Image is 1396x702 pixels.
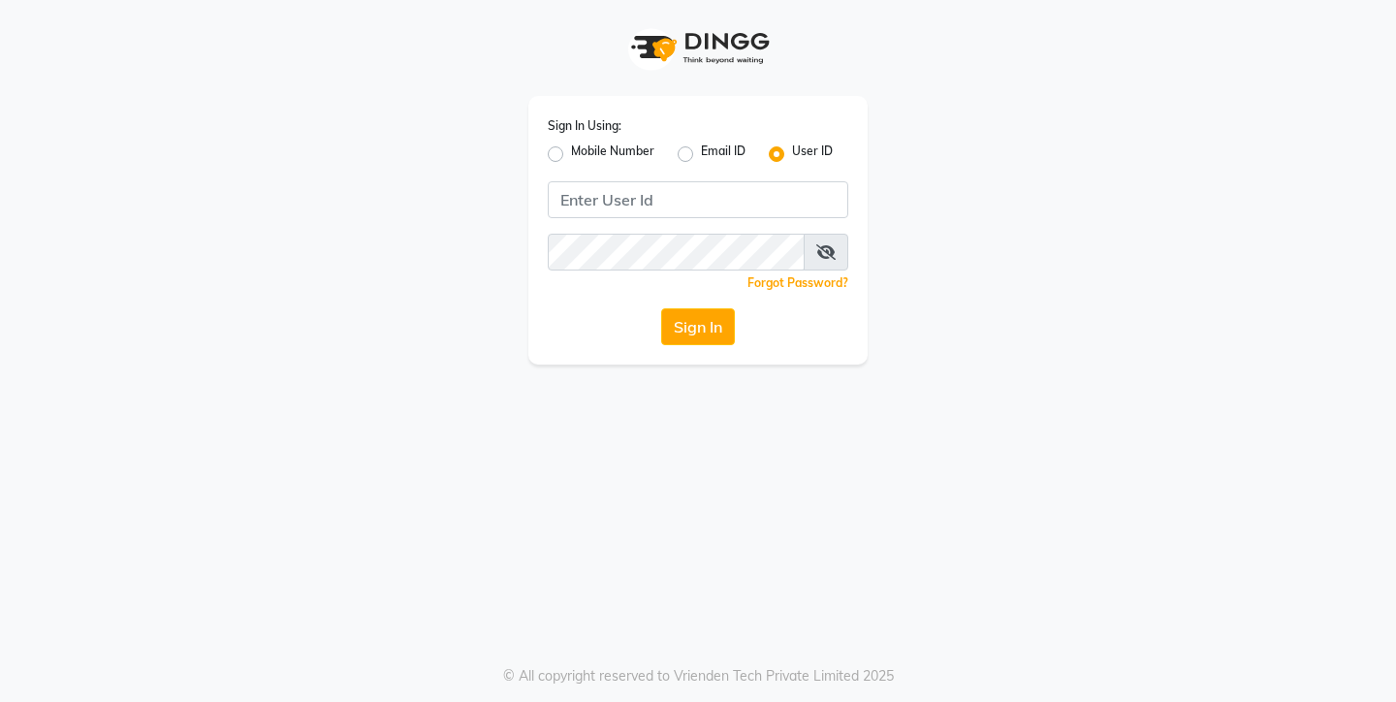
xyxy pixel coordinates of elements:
[548,234,805,271] input: Username
[661,308,735,345] button: Sign In
[548,181,848,218] input: Username
[548,117,621,135] label: Sign In Using:
[620,19,776,77] img: logo1.svg
[747,275,848,290] a: Forgot Password?
[701,143,746,166] label: Email ID
[792,143,833,166] label: User ID
[571,143,654,166] label: Mobile Number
